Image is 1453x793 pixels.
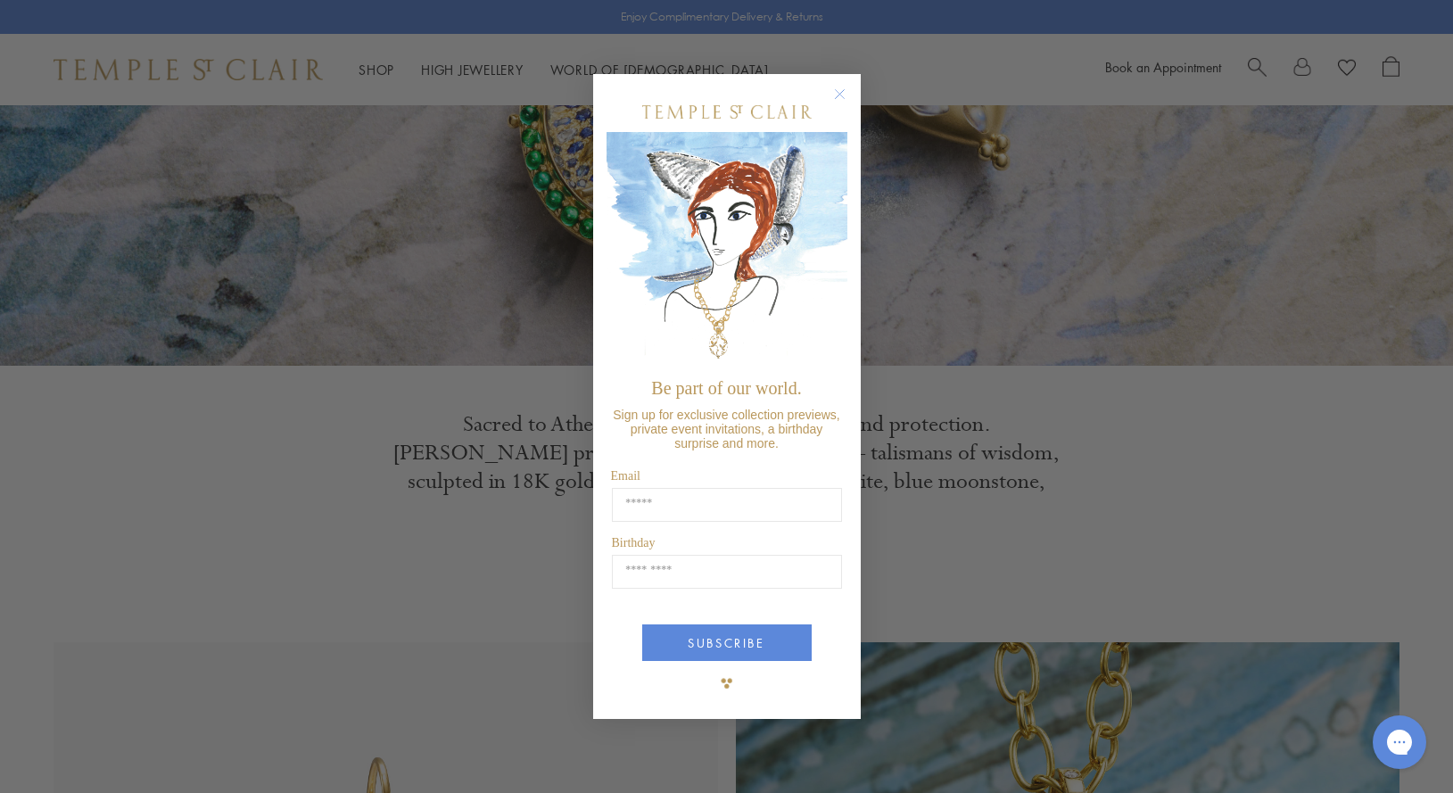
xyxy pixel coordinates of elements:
span: Email [611,469,640,483]
span: Be part of our world. [651,378,801,398]
img: Temple St. Clair [642,105,812,119]
img: TSC [709,665,745,701]
button: Close dialog [838,92,860,114]
button: SUBSCRIBE [642,624,812,661]
span: Birthday [612,536,656,549]
input: Email [612,488,842,522]
iframe: Gorgias live chat messenger [1364,709,1435,775]
span: Sign up for exclusive collection previews, private event invitations, a birthday surprise and more. [613,408,839,450]
img: c4a9eb12-d91a-4d4a-8ee0-386386f4f338.jpeg [607,132,847,370]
